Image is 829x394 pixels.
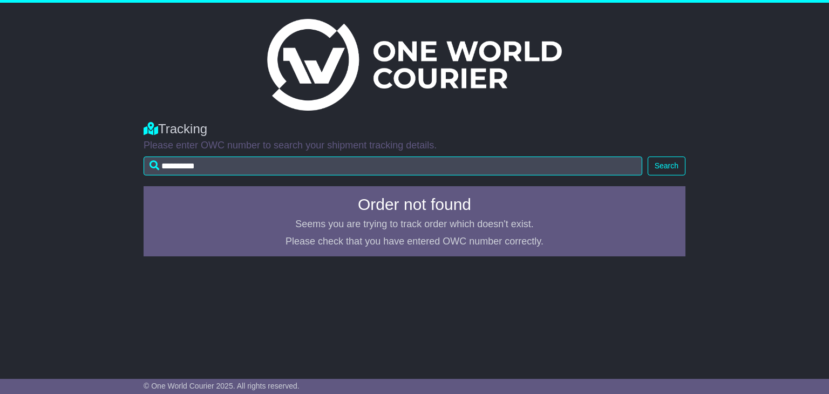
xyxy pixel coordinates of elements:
[150,219,679,230] p: Seems you are trying to track order which doesn't exist.
[144,121,685,137] div: Tracking
[144,382,300,390] span: © One World Courier 2025. All rights reserved.
[267,19,562,111] img: Light
[648,157,685,175] button: Search
[150,236,679,248] p: Please check that you have entered OWC number correctly.
[150,195,679,213] h4: Order not found
[144,140,685,152] p: Please enter OWC number to search your shipment tracking details.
